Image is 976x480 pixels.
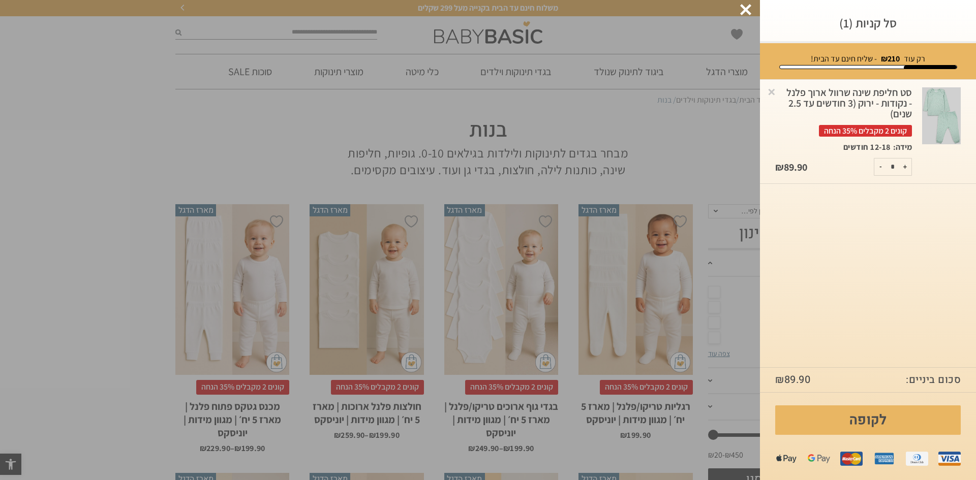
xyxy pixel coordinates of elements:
[882,158,903,175] input: כמות המוצר
[891,142,912,153] dt: מידה:
[881,53,900,64] strong: ₪
[775,161,784,174] span: ₪
[775,87,912,137] div: סט חליפת שינה שרוול ארוך פלנל - נקודות - ירוק (3 חודשים עד 2.5 שנים)
[906,447,928,470] img: diners.png
[840,447,863,470] img: mastercard.png
[938,447,961,470] img: visa.png
[843,142,891,153] p: 12-18 חודשים
[775,15,961,31] h3: סל קניות (1)
[775,405,961,435] a: לקופה
[922,87,961,145] img: סט חליפת שינה שרוול ארוך פלנל - נקודות - ירוק (3 חודשים עד 2.5 שנים)
[874,158,887,175] button: -
[775,372,784,387] span: ₪
[808,447,830,470] img: gpay.png
[775,447,798,470] img: apple%20pay.png
[775,372,810,387] bdi: 89.90
[811,53,877,64] span: - שליח חינם עד הבית!
[873,447,895,470] img: amex.png
[767,86,777,97] a: Remove this item
[16,6,116,16] div: zendesk chat
[775,87,912,142] a: סט חליפת שינה שרוול ארוך פלנל - נקודות - ירוק (3 חודשים עד 2.5 שנים)קונים 2 מקבלים 35% הנחה
[906,373,961,387] strong: סכום ביניים:
[819,125,912,137] span: קונים 2 מקבלים 35% הנחה
[4,4,129,85] button: zendesk chatHave questions? We're here to help!
[9,16,73,82] td: Have questions? We're here to help!
[888,53,900,64] span: 210
[775,161,807,174] bdi: 89.90
[904,53,925,64] span: רק עוד
[899,158,911,175] button: +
